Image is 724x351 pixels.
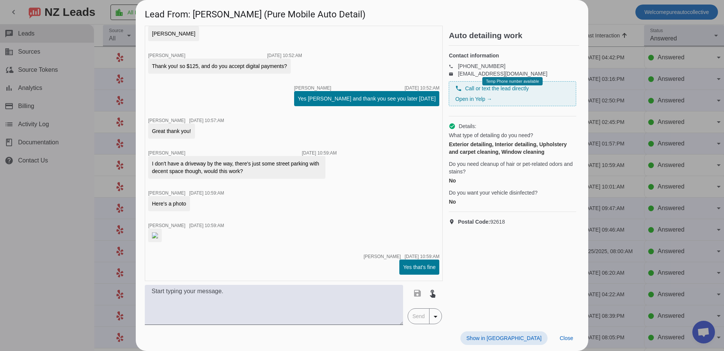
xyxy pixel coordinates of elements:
span: Details: [459,122,476,130]
span: [PERSON_NAME] [148,118,186,123]
a: [PHONE_NUMBER] [458,63,505,69]
strong: Postal Code: [458,219,490,225]
div: Exterior detailing, Interior detailing, Upholstery and carpet cleaning, Window cleaning [449,141,576,156]
span: Show in [GEOGRAPHIC_DATA] [466,335,541,341]
span: Do you need cleanup of hair or pet-related odors and stains? [449,160,576,175]
div: No [449,198,576,206]
div: [PERSON_NAME] [152,30,195,37]
div: No [449,177,576,184]
span: Call or text the lead directly [465,85,529,92]
span: [PERSON_NAME] [148,150,186,156]
mat-icon: phone [449,64,458,68]
div: [DATE] 10:59:AM [189,191,224,195]
div: Great thank you! [152,127,191,135]
button: Close [554,331,579,345]
span: Temp Phone number available [486,79,539,83]
div: [DATE] 10:59:AM [189,223,224,228]
div: I don't have a driveway by the way, there's just some street parking with decent space though, wo... [152,160,322,175]
div: [DATE] 10:57:AM [189,118,224,123]
div: Yes [PERSON_NAME] and thank you see you later [DATE] [298,95,436,102]
mat-icon: arrow_drop_down [431,312,440,321]
div: [DATE] 10:59:AM [405,254,439,259]
mat-icon: email [449,72,458,76]
h4: Contact information [449,52,576,59]
h2: Auto detailing work [449,32,579,39]
div: Yes that's fine [403,263,436,271]
span: [PERSON_NAME] [294,86,331,90]
span: [PERSON_NAME] [364,254,401,259]
mat-icon: location_on [449,219,458,225]
span: What type of detailing do you need? [449,131,533,139]
span: [PERSON_NAME] [148,223,186,228]
div: Thank you! so $125, and do you accept digital payments? [152,62,287,70]
mat-icon: touch_app [428,289,437,298]
span: 92618 [458,218,505,226]
img: CW6xcoHJeAVXeI8CqaAGtw [152,232,158,238]
div: [DATE] 10:52:AM [267,53,302,58]
div: [DATE] 10:59:AM [302,151,337,155]
span: [PERSON_NAME] [148,190,186,196]
div: Here's a photo [152,200,186,207]
a: [EMAIL_ADDRESS][DOMAIN_NAME] [458,71,547,77]
button: Show in [GEOGRAPHIC_DATA] [460,331,548,345]
div: [DATE] 10:52:AM [405,86,439,90]
mat-icon: phone [455,85,462,92]
span: Do you want your vehicle disinfected? [449,189,537,196]
mat-icon: check_circle [449,123,456,130]
span: Close [560,335,573,341]
span: [PERSON_NAME] [148,53,186,58]
a: Open in Yelp → [455,96,492,102]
